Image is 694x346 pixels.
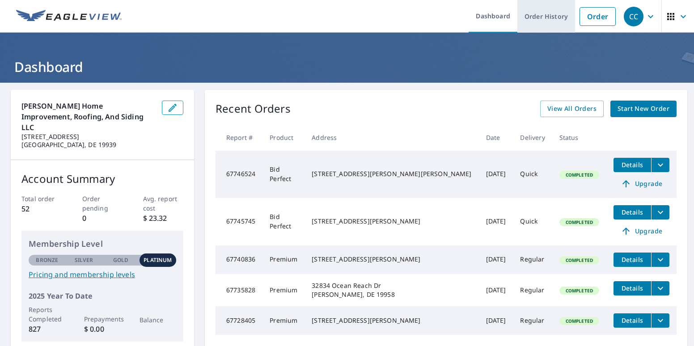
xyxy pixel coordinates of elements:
[75,256,93,264] p: Silver
[262,245,305,274] td: Premium
[614,177,669,191] a: Upgrade
[143,194,184,213] p: Avg. report cost
[651,205,669,219] button: filesDropdownBtn-67745745
[29,238,176,250] p: Membership Level
[29,291,176,301] p: 2025 Year To Date
[84,314,121,324] p: Prepayments
[216,198,262,245] td: 67745745
[312,255,471,264] div: [STREET_ADDRESS][PERSON_NAME]
[479,306,513,335] td: [DATE]
[651,253,669,267] button: filesDropdownBtn-67740836
[144,256,172,264] p: Platinum
[560,219,598,225] span: Completed
[21,101,155,133] p: [PERSON_NAME] Home Improvement, Roofing, and Siding LLC
[614,253,651,267] button: detailsBtn-67740836
[513,245,552,274] td: Regular
[262,306,305,335] td: Premium
[29,305,66,324] p: Reports Completed
[619,208,646,216] span: Details
[540,101,604,117] a: View All Orders
[16,10,122,23] img: EV Logo
[513,151,552,198] td: Quick
[651,158,669,172] button: filesDropdownBtn-67746524
[651,281,669,295] button: filesDropdownBtn-67735828
[479,274,513,306] td: [DATE]
[262,274,305,306] td: Premium
[618,103,669,114] span: Start New Order
[619,316,646,325] span: Details
[619,284,646,292] span: Details
[216,151,262,198] td: 67746524
[82,213,123,224] p: 0
[560,257,598,263] span: Completed
[305,124,478,151] th: Address
[513,306,552,335] td: Regular
[21,171,183,187] p: Account Summary
[619,226,664,236] span: Upgrade
[262,198,305,245] td: Bid Perfect
[82,194,123,213] p: Order pending
[216,124,262,151] th: Report #
[113,256,128,264] p: Gold
[479,124,513,151] th: Date
[143,213,184,224] p: $ 23.32
[552,124,606,151] th: Status
[312,281,471,299] div: 32834 Ocean Reach Dr [PERSON_NAME], DE 19958
[513,274,552,306] td: Regular
[21,141,155,149] p: [GEOGRAPHIC_DATA], DE 19939
[312,169,471,178] div: [STREET_ADDRESS][PERSON_NAME][PERSON_NAME]
[21,203,62,214] p: 52
[312,217,471,226] div: [STREET_ADDRESS][PERSON_NAME]
[140,315,177,325] p: Balance
[614,205,651,219] button: detailsBtn-67745745
[479,151,513,198] td: [DATE]
[624,7,643,26] div: CC
[651,313,669,328] button: filesDropdownBtn-67728405
[216,101,291,117] p: Recent Orders
[21,133,155,141] p: [STREET_ADDRESS]
[560,172,598,178] span: Completed
[29,324,66,334] p: 827
[216,245,262,274] td: 67740836
[84,324,121,334] p: $ 0.00
[312,316,471,325] div: [STREET_ADDRESS][PERSON_NAME]
[614,158,651,172] button: detailsBtn-67746524
[262,124,305,151] th: Product
[11,58,683,76] h1: Dashboard
[614,224,669,238] a: Upgrade
[619,160,646,169] span: Details
[513,198,552,245] td: Quick
[560,318,598,324] span: Completed
[216,274,262,306] td: 67735828
[21,194,62,203] p: Total order
[479,198,513,245] td: [DATE]
[262,151,305,198] td: Bid Perfect
[36,256,58,264] p: Bronze
[547,103,597,114] span: View All Orders
[614,313,651,328] button: detailsBtn-67728405
[29,269,176,280] a: Pricing and membership levels
[619,255,646,264] span: Details
[560,287,598,294] span: Completed
[216,306,262,335] td: 67728405
[614,281,651,295] button: detailsBtn-67735828
[610,101,677,117] a: Start New Order
[513,124,552,151] th: Delivery
[479,245,513,274] td: [DATE]
[619,178,664,189] span: Upgrade
[580,7,616,26] a: Order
